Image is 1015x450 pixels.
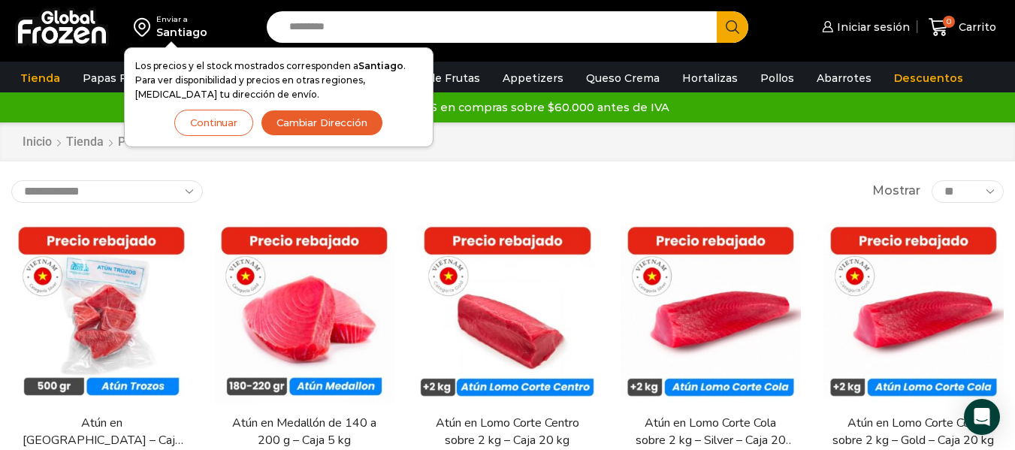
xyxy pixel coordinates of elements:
[833,20,910,35] span: Iniciar sesión
[261,110,383,136] button: Cambiar Dirección
[818,12,910,42] a: Iniciar sesión
[578,64,667,92] a: Queso Crema
[134,14,156,40] img: address-field-icon.svg
[925,10,1000,45] a: 0 Carrito
[753,64,802,92] a: Pollos
[22,134,53,151] a: Inicio
[75,64,159,92] a: Papas Fritas
[809,64,879,92] a: Abarrotes
[955,20,996,35] span: Carrito
[13,64,68,92] a: Tienda
[675,64,745,92] a: Hortalizas
[964,399,1000,435] div: Open Intercom Messenger
[117,134,234,151] a: Pescados y Mariscos
[156,14,207,25] div: Enviar a
[872,183,920,200] span: Mostrar
[887,64,971,92] a: Descuentos
[495,64,571,92] a: Appetizers
[832,415,995,449] a: Atún en Lomo Corte Cola sobre 2 kg – Gold – Caja 20 kg
[358,60,403,71] strong: Santiago
[426,415,588,449] a: Atún en Lomo Corte Centro sobre 2 kg – Caja 20 kg
[174,110,253,136] button: Continuar
[386,64,488,92] a: Pulpa de Frutas
[22,134,273,151] nav: Breadcrumb
[11,180,203,203] select: Pedido de la tienda
[156,25,207,40] div: Santiago
[943,16,955,28] span: 0
[135,59,422,102] p: Los precios y el stock mostrados corresponden a . Para ver disponibilidad y precios en otras regi...
[717,11,748,43] button: Search button
[630,415,792,449] a: Atún en Lomo Corte Cola sobre 2 kg – Silver – Caja 20 kg
[20,415,183,449] a: Atún en [GEOGRAPHIC_DATA] – Caja 10 kg
[223,415,385,449] a: Atún en Medallón de 140 a 200 g – Caja 5 kg
[65,134,104,151] a: Tienda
